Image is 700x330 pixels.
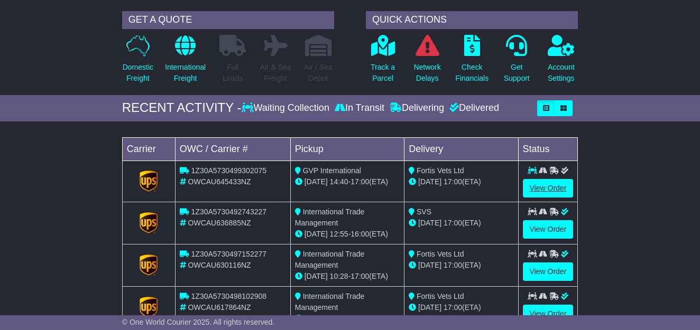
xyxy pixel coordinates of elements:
p: Domestic Freight [123,62,153,84]
a: DomesticFreight [122,34,154,90]
p: Check Financials [455,62,489,84]
span: 12:55 [330,230,348,238]
span: 17:00 [444,219,462,227]
div: Delivering [387,102,447,114]
span: 1Z30A5730499302075 [191,166,266,175]
p: International Freight [165,62,206,84]
span: 17:00 [444,261,462,269]
span: [DATE] [305,177,328,186]
div: - (ETA) [295,176,400,187]
a: View Order [523,179,574,197]
span: 14:40 [330,177,348,186]
p: Air / Sea Depot [304,62,333,84]
a: AccountSettings [547,34,575,90]
span: © One World Courier 2025. All rights reserved. [122,318,275,326]
span: International Trade Management [295,250,365,269]
a: GetSupport [503,34,530,90]
span: [DATE] [305,272,328,280]
span: SVS [417,208,431,216]
p: Full Loads [219,62,246,84]
span: 17:00 [351,272,369,280]
span: 17:00 [444,177,462,186]
span: [DATE] [418,261,441,269]
div: GET A QUOTE [122,11,334,29]
img: GetCarrierServiceLogo [140,254,158,276]
div: - (ETA) [295,313,400,324]
span: GVP International [303,166,361,175]
td: Status [518,137,578,161]
a: View Order [523,220,574,239]
span: 16:00 [351,230,369,238]
div: RECENT ACTIVITY - [122,100,242,116]
span: [DATE] [418,303,441,312]
span: International Trade Management [295,292,365,312]
span: [DATE] [305,314,328,323]
a: CheckFinancials [455,34,489,90]
div: (ETA) [409,260,513,271]
div: - (ETA) [295,229,400,240]
div: Waiting Collection [242,102,332,114]
a: View Order [523,262,574,281]
div: In Transit [332,102,387,114]
span: OWCAU630116NZ [188,261,251,269]
p: Network Delays [413,62,440,84]
div: (ETA) [409,176,513,187]
span: 1Z30A5730497152277 [191,250,266,258]
p: Air & Sea Freight [260,62,291,84]
span: OWCAU645433NZ [188,177,251,186]
span: 17:00 [351,177,369,186]
span: 17:00 [444,303,462,312]
a: View Order [523,305,574,323]
td: Carrier [122,137,175,161]
td: Delivery [404,137,518,161]
a: Track aParcel [370,34,395,90]
span: [DATE] [418,177,441,186]
span: 12:30 [330,314,348,323]
img: GetCarrierServiceLogo [140,171,158,192]
a: NetworkDelays [413,34,441,90]
p: Account Settings [548,62,575,84]
span: [DATE] [305,230,328,238]
span: 1Z30A5730492743227 [191,208,266,216]
td: OWC / Carrier # [175,137,290,161]
img: GetCarrierServiceLogo [140,297,158,318]
span: Fortis Vets Ltd [417,292,464,300]
span: OWCAU636885NZ [188,219,251,227]
div: (ETA) [409,302,513,313]
span: 10:28 [330,272,348,280]
span: Fortis Vets Ltd [417,250,464,258]
p: Track a Parcel [371,62,395,84]
span: [DATE] [418,219,441,227]
div: Delivered [447,102,499,114]
div: - (ETA) [295,271,400,282]
p: Get Support [504,62,530,84]
div: (ETA) [409,218,513,229]
span: International Trade Management [295,208,365,227]
div: QUICK ACTIONS [366,11,578,29]
span: 17:00 [351,314,369,323]
span: Fortis Vets Ltd [417,166,464,175]
td: Pickup [290,137,404,161]
img: GetCarrierServiceLogo [140,212,158,233]
span: 1Z30A5730498102908 [191,292,266,300]
a: InternationalFreight [164,34,206,90]
span: OWCAU617864NZ [188,303,251,312]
